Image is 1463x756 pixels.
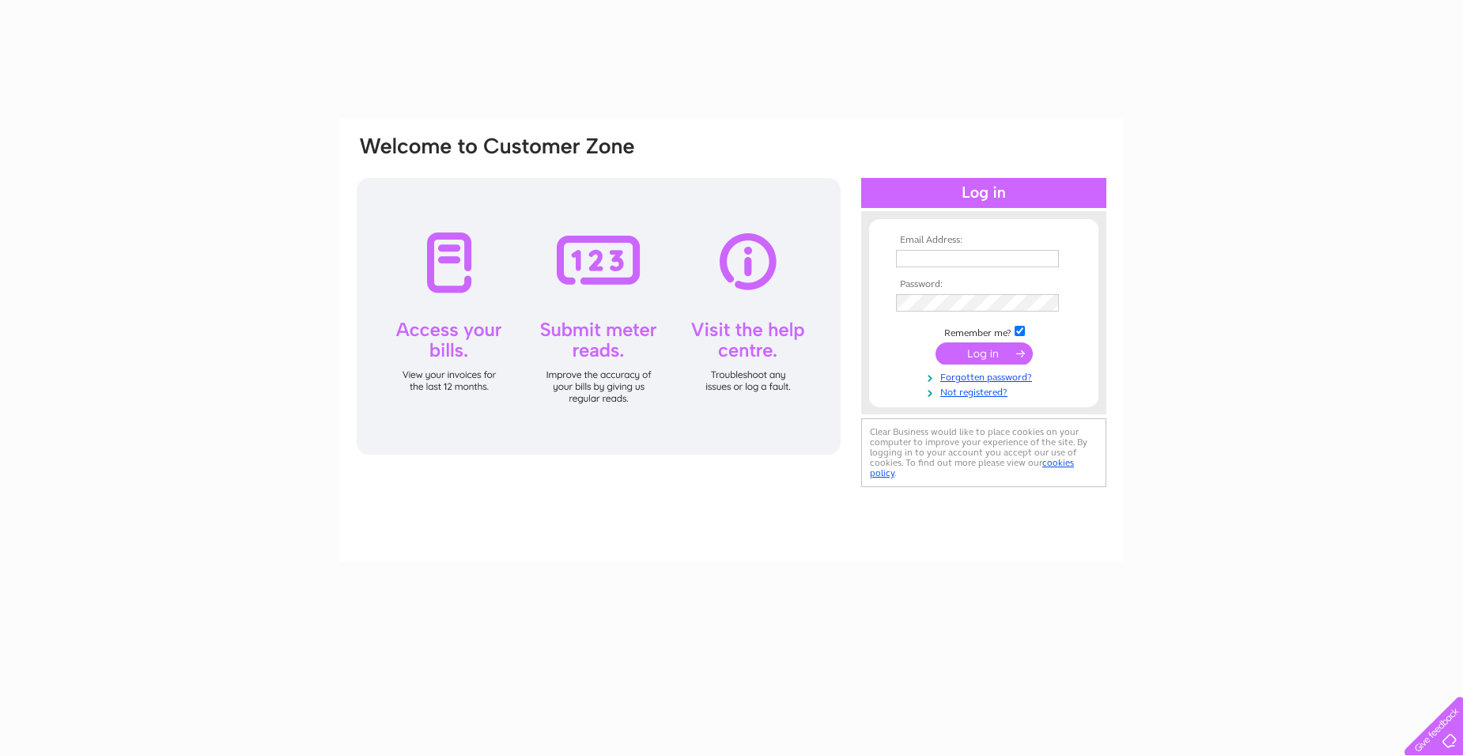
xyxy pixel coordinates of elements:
[892,279,1076,290] th: Password:
[896,384,1076,399] a: Not registered?
[861,418,1106,487] div: Clear Business would like to place cookies on your computer to improve your experience of the sit...
[870,457,1074,478] a: cookies policy
[892,235,1076,246] th: Email Address:
[892,323,1076,339] td: Remember me?
[896,369,1076,384] a: Forgotten password?
[936,342,1033,365] input: Submit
